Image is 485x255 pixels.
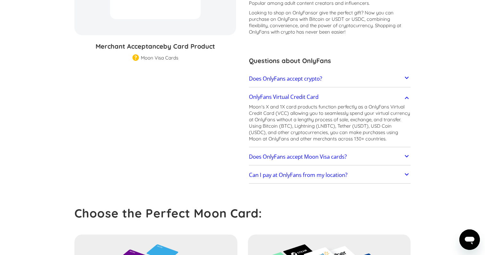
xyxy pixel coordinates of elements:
iframe: Button to launch messaging window [459,229,480,250]
p: Moon's X and 1X card products function perfectly as a OnlyFans Virtual Credit Card (VCC) allowing... [249,104,411,142]
h2: OnlyFans Virtual Credit Card [249,94,319,100]
h2: Does OnlyFans accept Moon Visa cards? [249,154,347,160]
h3: Merchant Acceptance [74,42,236,51]
a: Does OnlyFans accept Moon Visa cards? [249,150,411,163]
strong: Choose the Perfect Moon Card: [74,206,262,220]
p: Looking to shop on OnlyFans ? Now you can purchase on OnlyFans with Bitcoin or USDT or USDC, comb... [249,10,411,35]
h2: Can I pay at OnlyFans from my location? [249,172,347,178]
h2: Does OnlyFans accept crypto? [249,76,322,82]
a: Can I pay at OnlyFans from my location? [249,169,411,182]
div: Moon Visa Cards [141,55,178,61]
span: by Card Product [163,42,215,50]
h3: Questions about OnlyFans [249,56,411,66]
a: OnlyFans Virtual Credit Card [249,90,411,104]
a: Does OnlyFans accept crypto? [249,72,411,85]
span: or give the perfect gift [313,10,361,16]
